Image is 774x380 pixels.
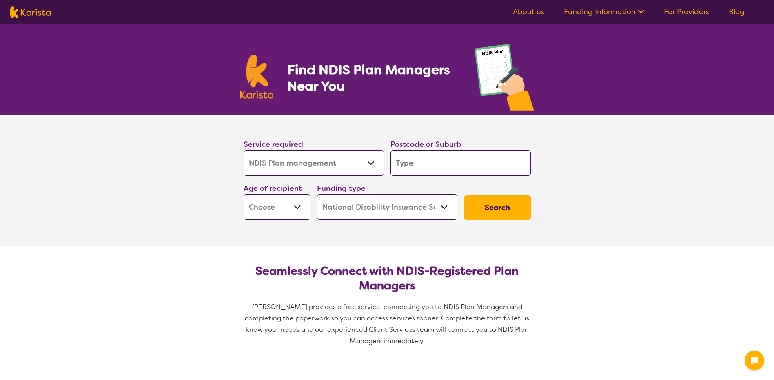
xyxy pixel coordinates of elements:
[464,195,531,220] button: Search
[10,6,51,18] img: Karista logo
[390,139,461,149] label: Postcode or Suburb
[287,62,458,94] h1: Find NDIS Plan Managers Near You
[250,264,524,293] h2: Seamlessly Connect with NDIS-Registered Plan Managers
[475,44,534,115] img: plan-management
[244,139,303,149] label: Service required
[664,7,709,17] a: For Providers
[729,7,745,17] a: Blog
[240,55,274,99] img: Karista logo
[245,303,531,345] span: [PERSON_NAME] provides a free service, connecting you to NDIS Plan Managers and completing the pa...
[317,183,366,193] label: Funding type
[390,150,531,176] input: Type
[244,183,302,193] label: Age of recipient
[513,7,544,17] a: About us
[564,7,644,17] a: Funding Information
